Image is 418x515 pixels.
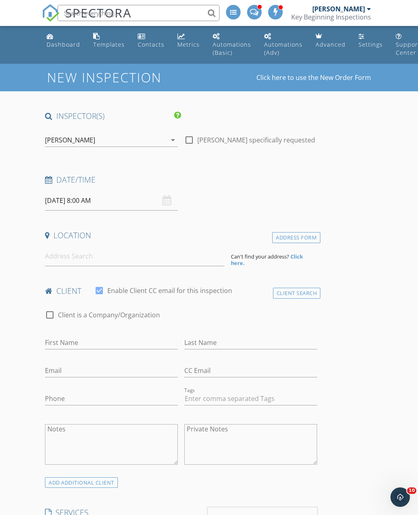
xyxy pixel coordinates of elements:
label: Enable Client CC email for this inspection [107,287,232,295]
h4: INSPECTOR(S) [45,111,181,121]
div: Address Form [272,232,320,243]
span: 10 [407,487,416,494]
div: Automations (Basic) [213,41,251,56]
label: [PERSON_NAME] specifically requested [197,136,315,144]
span: Can't find your address? [231,253,289,260]
iframe: Intercom live chat [390,487,410,507]
div: Advanced [316,41,345,48]
div: Dashboard [47,41,80,48]
h4: Location [45,230,317,241]
div: [PERSON_NAME] [312,5,365,13]
input: Select date [45,191,178,211]
strong: Click here. [231,253,303,267]
div: Client Search [273,288,321,299]
a: SPECTORA [42,11,132,28]
a: Templates [90,29,128,52]
a: Settings [355,29,386,52]
div: Templates [93,41,125,48]
input: Search everything... [58,5,220,21]
a: Automations (Basic) [209,29,254,60]
a: Contacts [134,29,168,52]
div: ADD ADDITIONAL client [45,477,118,488]
div: [PERSON_NAME] [45,136,95,144]
a: Click here to use the New Order Form [256,74,371,81]
div: Contacts [138,41,164,48]
div: Metrics [177,41,200,48]
h1: New Inspection [47,70,226,84]
i: arrow_drop_down [168,135,178,145]
label: Client is a Company/Organization [58,311,160,319]
input: Address Search [45,246,224,266]
img: The Best Home Inspection Software - Spectora [42,4,60,22]
div: Automations (Adv) [264,41,303,56]
div: Key Beginning Inspections [291,13,371,21]
h4: Date/Time [45,175,317,185]
div: Settings [358,41,383,48]
a: Advanced [312,29,349,52]
h4: client [45,286,317,296]
a: Dashboard [43,29,83,52]
a: Automations (Advanced) [261,29,306,60]
a: Metrics [174,29,203,52]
